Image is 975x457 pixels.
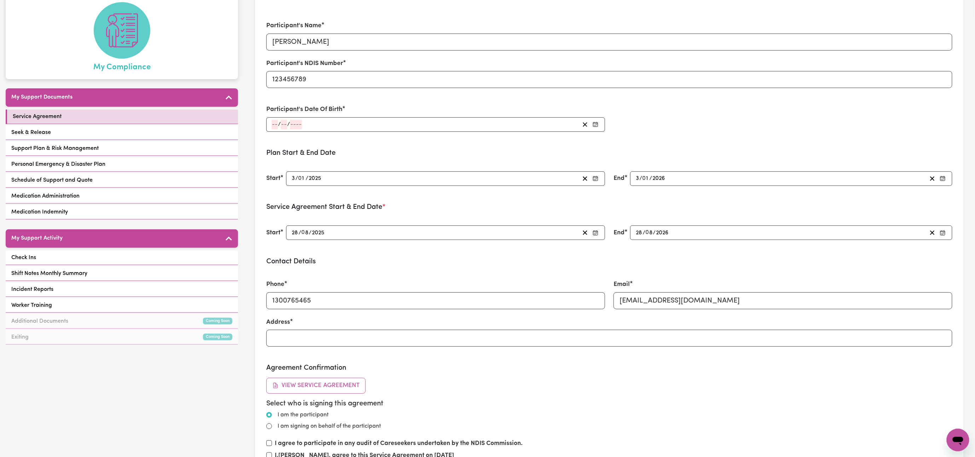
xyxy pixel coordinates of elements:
[203,334,232,340] small: Coming Soon
[6,110,238,124] a: Service Agreement
[650,175,652,182] span: /
[11,94,72,101] h5: My Support Documents
[290,120,302,129] input: ----
[614,174,625,183] label: End
[639,175,642,182] span: /
[266,174,280,183] label: Start
[6,251,238,265] a: Check Ins
[266,149,952,157] h3: Plan Start & End Date
[266,203,952,211] h3: Service Agreement Start & End Date
[6,314,238,329] a: Additional DocumentsComing Soon
[266,257,952,266] h3: Contact Details
[266,318,290,327] label: Address
[6,173,238,188] a: Schedule of Support and Quote
[6,282,238,297] a: Incident Reports
[295,175,298,182] span: /
[11,128,51,137] span: Seek & Release
[11,317,68,326] span: Additional Documents
[11,208,68,216] span: Medication Indemnity
[636,174,639,183] input: --
[11,192,80,200] span: Medication Administration
[11,333,29,341] span: Exiting
[6,88,238,107] button: My Support Documents
[11,285,53,294] span: Incident Reports
[947,429,969,451] iframe: Button to launch messaging window, conversation in progress
[11,253,36,262] span: Check Ins
[203,318,232,324] small: Coming Soon
[614,280,630,289] label: Email
[287,121,290,128] span: /
[308,174,322,183] input: ----
[266,378,366,393] button: View Service Agreement
[266,364,952,372] h3: Agreement Confirmation
[302,228,309,238] input: --
[272,120,278,129] input: --
[642,176,646,181] span: 0
[643,230,645,236] span: /
[278,121,281,128] span: /
[11,269,87,278] span: Shift Notes Monthly Summary
[266,105,342,114] label: Participant's Date Of Birth
[13,112,62,121] span: Service Agreement
[266,59,343,68] label: Participant's NDIS Number
[275,439,523,448] label: I agree to participate in any audit of Careseekers undertaken by the NDIS Commission.
[11,235,63,242] h5: My Support Activity
[6,205,238,219] a: Medication Indemnity
[6,229,238,248] button: My Support Activity
[656,228,669,238] input: ----
[266,399,952,408] h5: Select who is signing this agreement
[6,189,238,204] a: Medication Administration
[11,2,232,74] a: My Compliance
[6,266,238,281] a: Shift Notes Monthly Summary
[309,230,312,236] span: /
[11,160,105,169] span: Personal Emergency & Disaster Plan
[281,120,287,129] input: --
[652,174,666,183] input: ----
[636,228,643,238] input: --
[278,422,381,430] label: I am signing on behalf of the participant
[301,230,305,236] span: 0
[646,228,653,238] input: --
[653,230,656,236] span: /
[11,176,93,184] span: Schedule of Support and Quote
[266,280,284,289] label: Phone
[298,176,302,181] span: 0
[6,157,238,172] a: Personal Emergency & Disaster Plan
[266,228,280,238] label: Start
[291,174,295,183] input: --
[312,228,325,238] input: ----
[278,411,329,419] label: I am the participant
[266,21,321,30] label: Participant's Name
[645,230,649,236] span: 0
[6,298,238,313] a: Worker Training
[298,230,301,236] span: /
[6,330,238,345] a: ExitingComing Soon
[614,228,625,238] label: End
[93,59,151,74] span: My Compliance
[299,174,306,183] input: --
[643,174,650,183] input: --
[11,144,99,153] span: Support Plan & Risk Management
[306,175,308,182] span: /
[11,301,52,310] span: Worker Training
[6,141,238,156] a: Support Plan & Risk Management
[6,125,238,140] a: Seek & Release
[291,228,298,238] input: --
